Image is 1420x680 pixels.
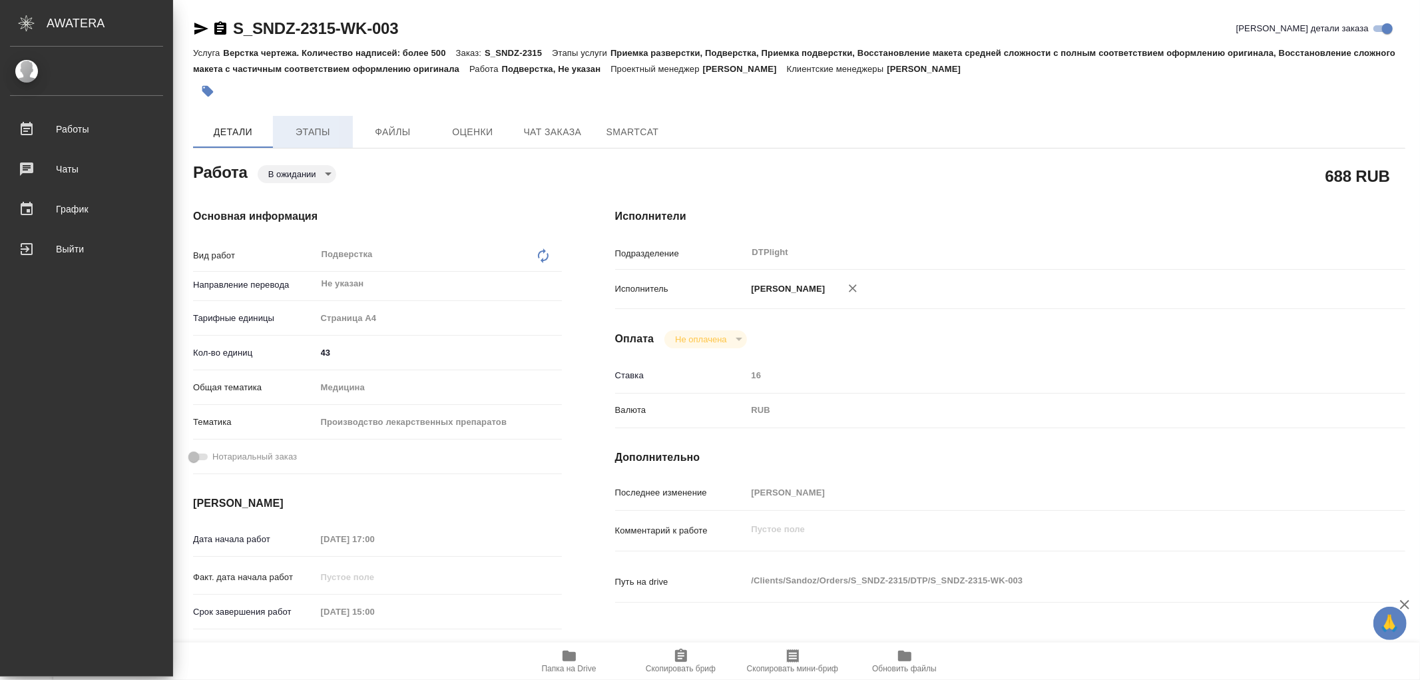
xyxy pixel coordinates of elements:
[615,331,654,347] h4: Оплата
[47,10,173,37] div: AWATERA
[193,249,316,262] p: Вид работ
[193,381,316,394] p: Общая тематика
[316,567,433,587] input: Пустое поле
[521,124,585,141] span: Чат заказа
[193,571,316,584] p: Факт. дата начала работ
[193,159,248,183] h2: Работа
[316,529,433,549] input: Пустое поле
[615,450,1405,466] h4: Дополнительно
[747,664,838,673] span: Скопировать мини-бриф
[485,48,552,58] p: S_SNDZ-2315
[615,208,1405,224] h4: Исполнители
[1325,165,1390,187] h2: 688 RUB
[193,416,316,429] p: Тематика
[10,199,163,219] div: График
[212,21,228,37] button: Скопировать ссылку
[193,21,209,37] button: Скопировать ссылку для ЯМессенджера
[193,48,223,58] p: Услуга
[615,524,747,537] p: Комментарий к работе
[233,19,398,37] a: S_SNDZ-2315-WK-003
[615,575,747,589] p: Путь на drive
[201,124,265,141] span: Детали
[747,366,1339,385] input: Пустое поле
[747,282,826,296] p: [PERSON_NAME]
[3,232,170,266] a: Выйти
[887,64,971,74] p: [PERSON_NAME]
[10,159,163,179] div: Чаты
[361,124,425,141] span: Файлы
[849,643,961,680] button: Обновить файлы
[615,369,747,382] p: Ставка
[212,450,297,464] span: Нотариальный заказ
[316,307,562,330] div: Страница А4
[223,48,455,58] p: Верстка чертежа. Количество надписей: более 500
[193,605,316,619] p: Срок завершения работ
[281,124,345,141] span: Этапы
[872,664,937,673] span: Обновить файлы
[456,48,485,58] p: Заказ:
[838,274,867,303] button: Удалить исполнителя
[10,239,163,259] div: Выйти
[671,334,730,345] button: Не оплачена
[610,64,702,74] p: Проектный менеджер
[316,343,562,362] input: ✎ Введи что-нибудь
[600,124,664,141] span: SmartCat
[193,312,316,325] p: Тарифные единицы
[193,278,316,292] p: Направление перевода
[316,411,562,434] div: Производство лекарственных препаратов
[264,169,320,180] button: В ожидании
[193,48,1395,74] p: Приемка разверстки, Подверстка, Приемка подверстки, Восстановление макета средней сложности с пол...
[1373,607,1407,640] button: 🙏
[703,64,787,74] p: [PERSON_NAME]
[625,643,737,680] button: Скопировать бриф
[258,165,336,183] div: В ожидании
[615,486,747,500] p: Последнее изменение
[747,483,1339,502] input: Пустое поле
[3,192,170,226] a: График
[747,569,1339,592] textarea: /Clients/Sandoz/Orders/S_SNDZ-2315/DTP/S_SNDZ-2315-WK-003
[615,404,747,417] p: Валюта
[193,496,562,511] h4: [PERSON_NAME]
[1236,22,1369,35] span: [PERSON_NAME] детали заказа
[193,533,316,546] p: Дата начала работ
[193,77,222,106] button: Добавить тэг
[1379,609,1401,637] span: 🙏
[664,330,746,348] div: В ожидании
[10,119,163,139] div: Работы
[193,346,316,360] p: Кол-во единиц
[737,643,849,680] button: Скопировать мини-бриф
[615,282,747,296] p: Исполнитель
[3,153,170,186] a: Чаты
[3,113,170,146] a: Работы
[787,64,887,74] p: Клиентские менеджеры
[747,399,1339,422] div: RUB
[513,643,625,680] button: Папка на Drive
[646,664,716,673] span: Скопировать бриф
[193,208,562,224] h4: Основная информация
[542,664,596,673] span: Папка на Drive
[469,64,502,74] p: Работа
[502,64,611,74] p: Подверстка, Не указан
[316,602,433,621] input: Пустое поле
[615,247,747,260] p: Подразделение
[552,48,610,58] p: Этапы услуги
[441,124,505,141] span: Оценки
[316,376,562,399] div: Медицина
